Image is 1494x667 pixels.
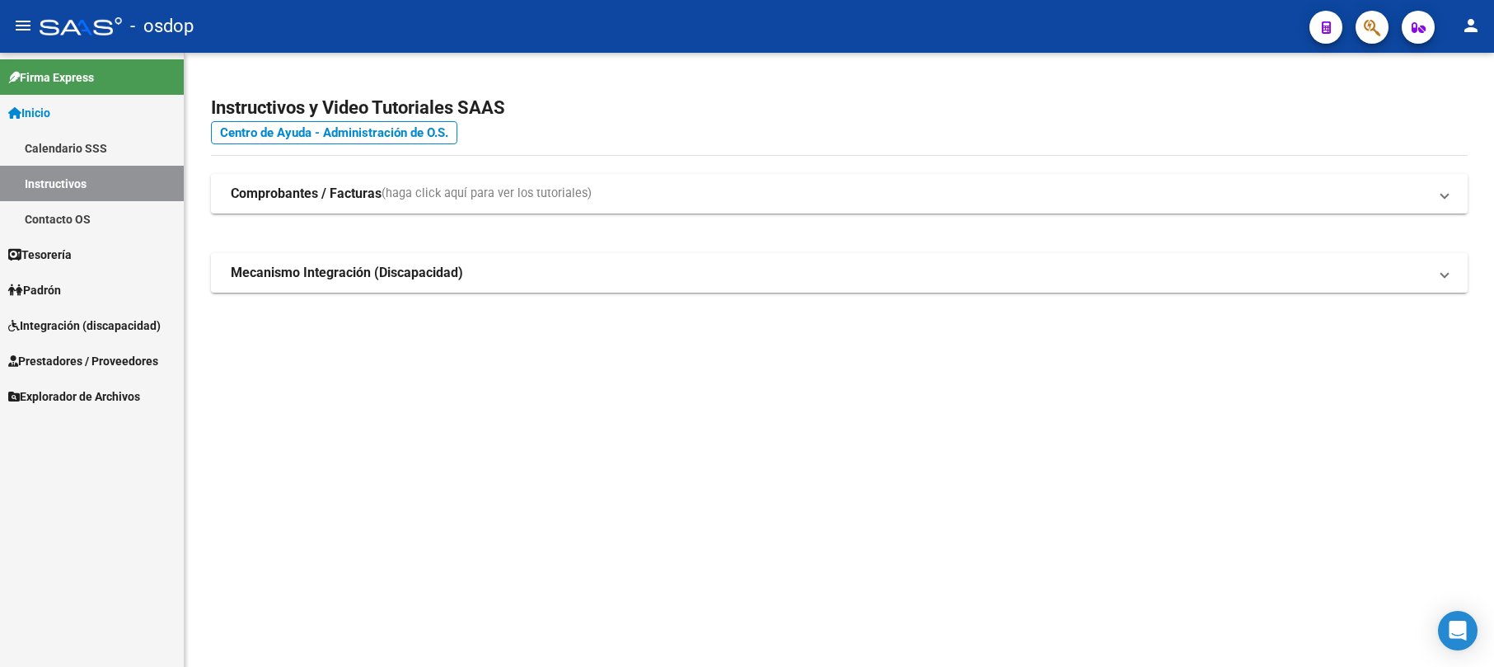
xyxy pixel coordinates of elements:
[8,352,158,370] span: Prestadores / Proveedores
[130,8,194,45] span: - osdop
[8,68,94,87] span: Firma Express
[1461,16,1481,35] mat-icon: person
[211,253,1468,293] mat-expansion-panel-header: Mecanismo Integración (Discapacidad)
[211,92,1468,124] h2: Instructivos y Video Tutoriales SAAS
[231,264,463,282] strong: Mecanismo Integración (Discapacidad)
[13,16,33,35] mat-icon: menu
[8,317,161,335] span: Integración (discapacidad)
[211,121,457,144] a: Centro de Ayuda - Administración de O.S.
[231,185,382,203] strong: Comprobantes / Facturas
[8,281,61,299] span: Padrón
[8,246,72,264] span: Tesorería
[8,104,50,122] span: Inicio
[382,185,592,203] span: (haga click aquí para ver los tutoriales)
[1438,611,1478,651] div: Open Intercom Messenger
[211,174,1468,214] mat-expansion-panel-header: Comprobantes / Facturas(haga click aquí para ver los tutoriales)
[8,388,140,406] span: Explorador de Archivos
